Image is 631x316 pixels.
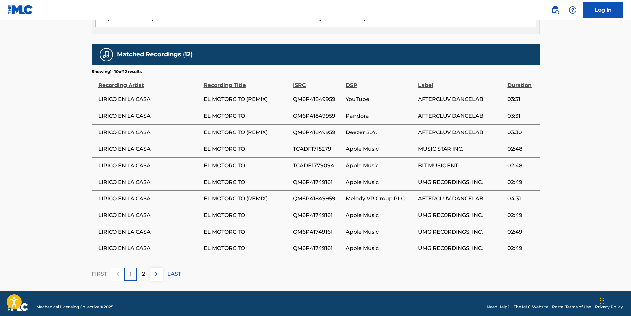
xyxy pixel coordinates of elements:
span: QM6P41849959 [293,129,342,136]
p: 2 [142,270,145,278]
span: LIRICO EN LA CASA [98,162,200,170]
img: MLC Logo [8,5,33,15]
span: LIRICO EN LA CASA [98,244,200,252]
p: LAST [167,270,181,278]
span: Deezer S.A. [346,129,415,136]
span: EL MOTORCITO [204,244,290,252]
img: logo [8,303,28,311]
img: Matched Recordings [102,51,110,59]
span: EL MOTORCITO [204,211,290,219]
span: EL MOTORCITO [204,178,290,186]
span: 03:31 [507,112,536,120]
span: QM6P41749161 [293,211,342,219]
span: LIRICO EN LA CASA [98,95,200,103]
span: EL MOTORCITO [204,162,290,170]
div: Recording Title [204,75,290,89]
span: Apple Music [346,211,415,219]
img: right [152,270,160,278]
span: TCADF1715279 [293,145,342,153]
span: MUSIC STAR INC. [418,145,504,153]
span: EL MOTORCITO [204,145,290,153]
span: LIRICO EN LA CASA [98,112,200,120]
span: Mechanical Licensing Collective © 2025 [36,304,113,310]
div: Recording Artist [98,75,200,89]
a: The MLC Website [514,304,548,310]
span: UMG RECORDINGS, INC. [418,244,504,252]
span: EL MOTORCITO [204,112,290,120]
span: 02:49 [507,211,536,219]
span: AFTERCLUV DANCELAB [418,129,504,136]
span: LIRICO EN LA CASA [98,145,200,153]
a: Need Help? [487,304,510,310]
a: Privacy Policy [595,304,623,310]
img: search [552,6,559,14]
span: 02:49 [507,228,536,236]
span: LIRICO EN LA CASA [98,129,200,136]
div: Help [566,3,579,17]
span: UMG RECORDINGS, INC. [418,178,504,186]
span: QM6P41749161 [293,244,342,252]
span: EL MOTORCITO [204,228,290,236]
span: UMG RECORDINGS, INC. [418,228,504,236]
iframe: Chat Widget [598,284,631,316]
span: Apple Music [346,145,415,153]
a: Log In [583,2,623,18]
span: QM6P41849959 [293,112,342,120]
a: Public Search [549,3,562,17]
span: Apple Music [346,178,415,186]
p: FIRST [92,270,107,278]
span: 02:48 [507,162,536,170]
span: UMG RECORDINGS, INC. [418,211,504,219]
div: Label [418,75,504,89]
span: QM6P41749161 [293,228,342,236]
span: QM6P41849959 [293,95,342,103]
span: EL MOTORCITO (REMIX) [204,95,290,103]
span: 02:49 [507,244,536,252]
p: Showing 1 - 10 of 12 results [92,69,142,75]
a: Portal Terms of Use [552,304,591,310]
span: EL MOTORCITO (REMIX) [204,129,290,136]
span: 02:49 [507,178,536,186]
span: Apple Music [346,162,415,170]
span: AFTERCLUV DANCELAB [418,112,504,120]
h5: Matched Recordings (12) [117,51,193,58]
span: QM6P41749161 [293,178,342,186]
span: EL MOTORCITO (REMIX) [204,195,290,203]
div: Drag [600,291,604,311]
p: 1 [130,270,131,278]
span: LIRICO EN LA CASA [98,211,200,219]
img: help [569,6,577,14]
span: LIRICO EN LA CASA [98,228,200,236]
div: DSP [346,75,415,89]
span: 03:30 [507,129,536,136]
div: Duration [507,75,536,89]
span: Apple Music [346,244,415,252]
span: Melody VR Group PLC [346,195,415,203]
span: LIRICO EN LA CASA [98,178,200,186]
span: 02:48 [507,145,536,153]
span: BIT MUSIC ENT. [418,162,504,170]
span: 03:31 [507,95,536,103]
span: QM6P41849959 [293,195,342,203]
span: LIRICO EN LA CASA [98,195,200,203]
span: Apple Music [346,228,415,236]
span: AFTERCLUV DANCELAB [418,95,504,103]
span: YouTube [346,95,415,103]
span: Pandora [346,112,415,120]
span: 04:31 [507,195,536,203]
div: ISRC [293,75,342,89]
span: AFTERCLUV DANCELAB [418,195,504,203]
span: TCADE1779094 [293,162,342,170]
